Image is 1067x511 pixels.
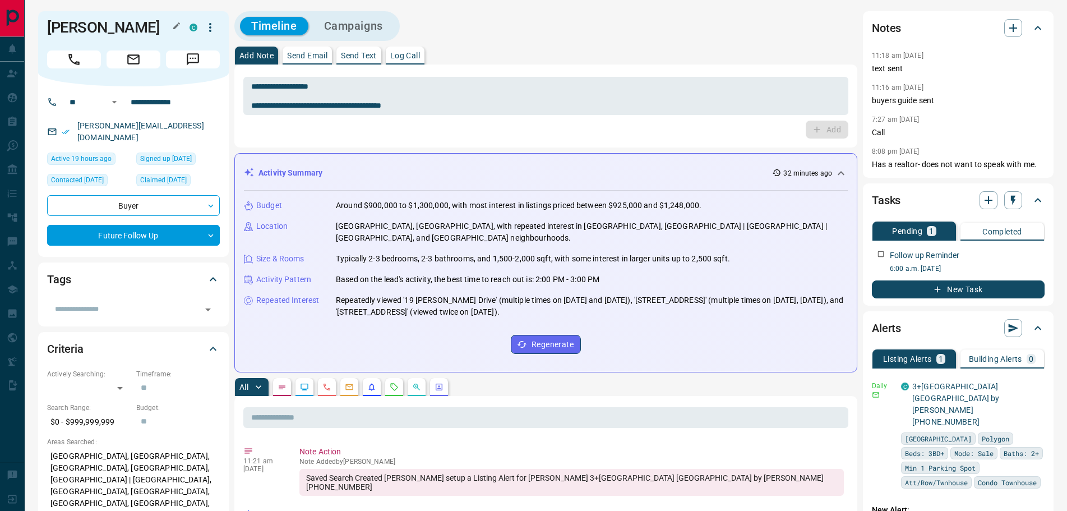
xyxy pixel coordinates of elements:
[905,433,972,444] span: [GEOGRAPHIC_DATA]
[890,250,959,261] p: Follow up Reminder
[872,116,920,123] p: 7:27 am [DATE]
[939,355,943,363] p: 1
[107,50,160,68] span: Email
[872,391,880,399] svg: Email
[336,274,599,286] p: Based on the lead's activity, the best time to reach out is: 2:00 PM - 3:00 PM
[872,63,1045,75] p: text sent
[322,383,331,392] svg: Calls
[872,319,901,337] h2: Alerts
[390,52,420,59] p: Log Call
[278,383,287,392] svg: Notes
[299,469,844,496] div: Saved Search Created [PERSON_NAME] setup a Listing Alert for [PERSON_NAME] 3+[GEOGRAPHIC_DATA] [G...
[47,50,101,68] span: Call
[136,369,220,379] p: Timeframe:
[890,264,1045,274] p: 6:00 a.m. [DATE]
[300,383,309,392] svg: Lead Browsing Activity
[47,174,131,190] div: Wed Oct 01 2025
[905,477,968,488] span: Att/Row/Twnhouse
[872,381,894,391] p: Daily
[47,335,220,362] div: Criteria
[336,294,848,318] p: Repeatedly viewed '19 [PERSON_NAME] Drive' (multiple times on [DATE] and [DATE]), '[STREET_ADDRES...
[240,17,308,35] button: Timeline
[892,227,922,235] p: Pending
[912,382,1000,426] a: 3+[GEOGRAPHIC_DATA] [GEOGRAPHIC_DATA] by [PERSON_NAME] [PHONE_NUMBER]
[872,52,923,59] p: 11:18 am [DATE]
[136,403,220,413] p: Budget:
[239,52,274,59] p: Add Note
[256,253,304,265] p: Size & Rooms
[190,24,197,31] div: condos.ca
[969,355,1022,363] p: Building Alerts
[51,153,112,164] span: Active 19 hours ago
[412,383,421,392] svg: Opportunities
[1029,355,1033,363] p: 0
[299,458,844,466] p: Note Added by [PERSON_NAME]
[200,302,216,317] button: Open
[872,191,900,209] h2: Tasks
[883,355,932,363] p: Listing Alerts
[341,52,377,59] p: Send Text
[872,127,1045,139] p: Call
[299,446,844,458] p: Note Action
[140,153,192,164] span: Signed up [DATE]
[872,84,923,91] p: 11:16 am [DATE]
[954,448,994,459] span: Mode: Sale
[336,200,701,211] p: Around $900,000 to $1,300,000, with most interest in listings priced between $925,000 and $1,248,...
[47,19,173,36] h1: [PERSON_NAME]
[256,200,282,211] p: Budget
[47,413,131,431] p: $0 - $999,999,999
[1004,448,1039,459] span: Baths: 2+
[62,128,70,136] svg: Email Verified
[287,52,327,59] p: Send Email
[243,465,283,473] p: [DATE]
[258,167,322,179] p: Activity Summary
[243,457,283,465] p: 11:21 am
[345,383,354,392] svg: Emails
[256,294,319,306] p: Repeated Interest
[47,340,84,358] h2: Criteria
[982,228,1022,236] p: Completed
[47,195,220,216] div: Buyer
[367,383,376,392] svg: Listing Alerts
[47,403,131,413] p: Search Range:
[77,121,204,142] a: [PERSON_NAME][EMAIL_ADDRESS][DOMAIN_NAME]
[783,168,832,178] p: 32 minutes ago
[336,253,730,265] p: Typically 2-3 bedrooms, 2-3 bathrooms, and 1,500-2,000 sqft, with some interest in larger units u...
[47,369,131,379] p: Actively Searching:
[511,335,581,354] button: Regenerate
[140,174,187,186] span: Claimed [DATE]
[872,187,1045,214] div: Tasks
[978,477,1037,488] span: Condo Townhouse
[872,148,920,155] p: 8:08 pm [DATE]
[47,266,220,293] div: Tags
[244,163,848,183] div: Activity Summary32 minutes ago
[166,50,220,68] span: Message
[108,95,121,109] button: Open
[136,153,220,168] div: Tue Jul 09 2024
[872,15,1045,42] div: Notes
[47,225,220,246] div: Future Follow Up
[256,220,288,232] p: Location
[929,227,934,235] p: 1
[336,220,848,244] p: [GEOGRAPHIC_DATA], [GEOGRAPHIC_DATA], with repeated interest in [GEOGRAPHIC_DATA], [GEOGRAPHIC_DA...
[390,383,399,392] svg: Requests
[872,95,1045,107] p: buyers guide sent
[905,448,944,459] span: Beds: 3BD+
[982,433,1009,444] span: Polygon
[905,462,976,473] span: Min 1 Parking Spot
[872,159,1045,171] p: Has a realtor- does not want to speak with me.
[435,383,444,392] svg: Agent Actions
[47,437,220,447] p: Areas Searched:
[136,174,220,190] div: Wed Oct 01 2025
[901,383,909,390] div: condos.ca
[313,17,394,35] button: Campaigns
[872,315,1045,342] div: Alerts
[872,280,1045,298] button: New Task
[51,174,104,186] span: Contacted [DATE]
[47,153,131,168] div: Tue Oct 14 2025
[47,270,71,288] h2: Tags
[239,383,248,391] p: All
[256,274,311,286] p: Activity Pattern
[872,19,901,37] h2: Notes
